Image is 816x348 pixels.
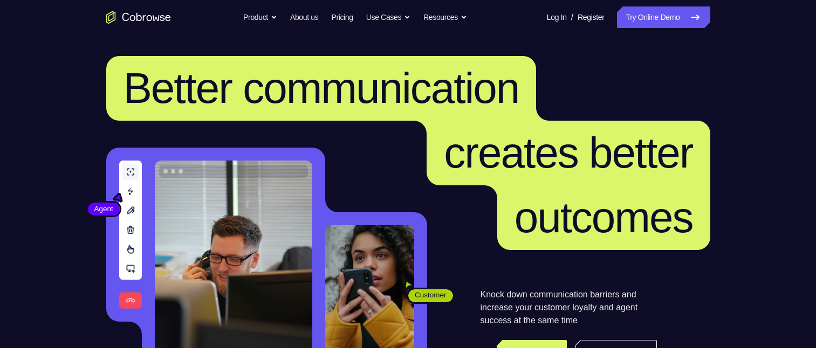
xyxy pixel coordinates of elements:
a: Pricing [331,6,353,28]
span: outcomes [515,193,693,241]
a: Log In [547,6,567,28]
a: About us [290,6,318,28]
span: Better communication [124,64,519,112]
span: / [571,11,573,24]
a: Register [578,6,604,28]
button: Resources [423,6,467,28]
a: Try Online Demo [617,6,710,28]
p: Knock down communication barriers and increase your customer loyalty and agent success at the sam... [481,288,657,327]
button: Use Cases [366,6,410,28]
span: creates better [444,129,692,177]
button: Product [243,6,277,28]
a: Go to the home page [106,11,171,24]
